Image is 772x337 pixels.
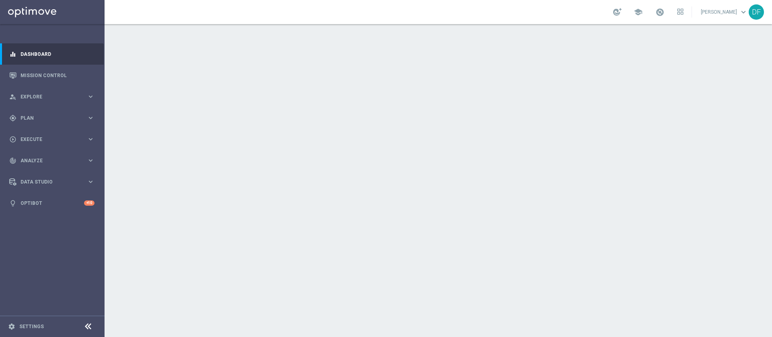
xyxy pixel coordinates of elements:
button: track_changes Analyze keyboard_arrow_right [9,157,95,164]
i: keyboard_arrow_right [87,178,94,186]
i: person_search [9,93,16,100]
div: Data Studio [9,178,87,186]
a: Settings [19,324,44,329]
div: Analyze [9,157,87,164]
a: Optibot [21,192,84,214]
span: Data Studio [21,180,87,184]
span: school [634,8,643,16]
div: +10 [84,200,94,206]
i: lightbulb [9,200,16,207]
div: Optibot [9,192,94,214]
i: equalizer [9,51,16,58]
a: Mission Control [21,65,94,86]
span: Analyze [21,158,87,163]
i: settings [8,323,15,330]
i: play_circle_outline [9,136,16,143]
i: keyboard_arrow_right [87,114,94,122]
span: Explore [21,94,87,99]
button: play_circle_outline Execute keyboard_arrow_right [9,136,95,143]
i: gps_fixed [9,114,16,122]
button: lightbulb Optibot +10 [9,200,95,206]
i: keyboard_arrow_right [87,93,94,100]
div: DF [749,4,764,20]
span: Plan [21,116,87,121]
div: Plan [9,114,87,122]
button: Mission Control [9,72,95,79]
button: person_search Explore keyboard_arrow_right [9,94,95,100]
button: equalizer Dashboard [9,51,95,57]
div: Explore [9,93,87,100]
button: Data Studio keyboard_arrow_right [9,179,95,185]
div: Mission Control [9,65,94,86]
span: Execute [21,137,87,142]
a: Dashboard [21,43,94,65]
i: keyboard_arrow_right [87,157,94,164]
div: Dashboard [9,43,94,65]
i: keyboard_arrow_right [87,135,94,143]
button: gps_fixed Plan keyboard_arrow_right [9,115,95,121]
i: track_changes [9,157,16,164]
a: [PERSON_NAME]keyboard_arrow_down [700,6,749,18]
div: Execute [9,136,87,143]
span: keyboard_arrow_down [739,8,748,16]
